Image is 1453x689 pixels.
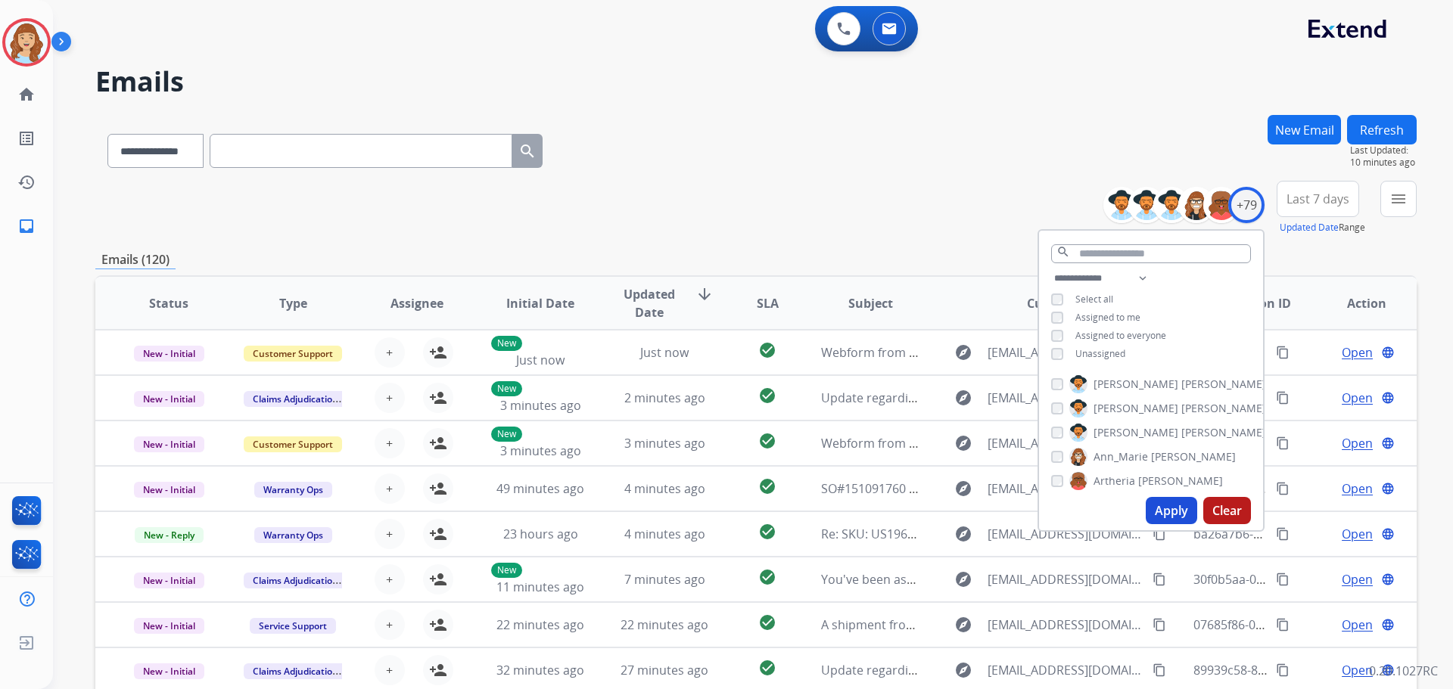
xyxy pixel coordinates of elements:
mat-icon: explore [954,389,972,407]
mat-icon: content_copy [1276,482,1290,495]
mat-icon: content_copy [1153,663,1166,677]
span: [EMAIL_ADDRESS][DOMAIN_NAME] [988,570,1143,588]
img: avatar [5,21,48,64]
span: [EMAIL_ADDRESS][DOMAIN_NAME] [988,343,1143,362]
span: + [386,434,393,452]
mat-icon: language [1381,573,1395,586]
span: Assigned to everyone [1075,329,1166,342]
span: 3 minutes ago [624,435,705,452]
mat-icon: person_add [429,343,447,362]
span: Open [1342,389,1373,407]
mat-icon: content_copy [1276,436,1290,450]
mat-icon: explore [954,343,972,362]
mat-icon: menu [1389,190,1408,208]
p: 0.20.1027RC [1369,662,1438,680]
span: + [386,661,393,679]
span: 7 minutes ago [624,571,705,588]
span: Update regarding your fulfillment method for Service Order: 1eb5af93-fdd8-4915-a28a-1e034d426f13 [821,390,1395,406]
mat-icon: person_add [429,661,447,679]
span: [EMAIL_ADDRESS][DOMAIN_NAME] [988,480,1143,498]
mat-icon: inbox [17,217,36,235]
span: 4 minutes ago [624,480,705,497]
span: [PERSON_NAME] [1094,425,1178,440]
mat-icon: explore [954,661,972,679]
p: Emails (120) [95,250,176,269]
span: Open [1342,343,1373,362]
span: Last Updated: [1350,144,1417,157]
span: Just now [516,352,565,368]
mat-icon: person_add [429,434,447,452]
span: Subject [848,294,893,312]
span: You've been assigned a new service order: e03f8831-5f20-4469-aa00-fcf6a7d0624e [821,571,1287,588]
span: Customer Support [244,346,342,362]
span: A shipment from order #US97504 is out for delivery [821,616,1115,633]
span: Status [149,294,188,312]
span: Just now [640,344,689,361]
span: Artheria [1094,473,1135,489]
span: Last 7 days [1287,196,1349,202]
span: [PERSON_NAME] [1181,377,1266,392]
span: + [386,570,393,588]
span: New - Initial [134,618,204,634]
mat-icon: search [518,142,537,160]
span: + [386,480,393,498]
button: + [375,428,405,458]
span: 07685f86-0837-40b0-813d-0e4236f94d04 [1193,616,1423,633]
mat-icon: content_copy [1276,391,1290,405]
mat-icon: content_copy [1276,573,1290,586]
mat-icon: language [1381,527,1395,541]
span: Update regarding your fulfillment method for Service Order: d39deaee-1642-455b-ba31-113715579265 [821,662,1404,678]
span: Open [1342,616,1373,634]
span: Webform from [EMAIL_ADDRESS][DOMAIN_NAME] on [DATE] [821,435,1164,452]
span: Unassigned [1075,347,1125,360]
button: + [375,383,405,413]
span: 27 minutes ago [621,662,708,678]
mat-icon: language [1381,618,1395,632]
span: Warranty Ops [254,527,332,543]
span: 11 minutes ago [496,579,584,595]
p: New [491,336,522,351]
button: Clear [1203,497,1251,524]
span: [EMAIL_ADDRESS][DOMAIN_NAME] [988,525,1143,543]
mat-icon: language [1381,391,1395,405]
span: Open [1342,480,1373,498]
th: Action [1293,277,1417,330]
mat-icon: check_circle [758,432,776,450]
span: 22 minutes ago [496,616,584,633]
span: Customer [1027,294,1086,312]
mat-icon: check_circle [758,341,776,359]
mat-icon: content_copy [1153,527,1166,541]
mat-icon: check_circle [758,568,776,586]
span: Select all [1075,293,1113,306]
mat-icon: explore [954,480,972,498]
mat-icon: language [1381,346,1395,359]
span: New - Initial [134,482,204,498]
button: + [375,610,405,640]
span: [EMAIL_ADDRESS][DOMAIN_NAME] [988,389,1143,407]
mat-icon: content_copy [1276,527,1290,541]
span: 3 minutes ago [500,442,581,459]
mat-icon: explore [954,525,972,543]
mat-icon: explore [954,434,972,452]
span: Open [1342,525,1373,543]
span: [PERSON_NAME] [1151,449,1236,464]
p: New [491,381,522,396]
span: Open [1342,434,1373,452]
button: + [375,564,405,594]
span: New - Reply [135,527,204,543]
span: Webform from [EMAIL_ADDRESS][DOMAIN_NAME] on [DATE] [821,344,1164,361]
button: + [375,655,405,685]
span: Open [1342,570,1373,588]
mat-icon: content_copy [1153,618,1166,632]
span: 2 minutes ago [624,390,705,406]
span: SLA [757,294,779,312]
mat-icon: arrow_downward [695,285,714,303]
span: 3 minutes ago [500,397,581,414]
span: [PERSON_NAME] [1181,401,1266,416]
span: New - Initial [134,346,204,362]
span: [PERSON_NAME] [1094,401,1178,416]
mat-icon: content_copy [1153,573,1166,586]
mat-icon: check_circle [758,386,776,405]
mat-icon: content_copy [1276,618,1290,632]
mat-icon: explore [954,616,972,634]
